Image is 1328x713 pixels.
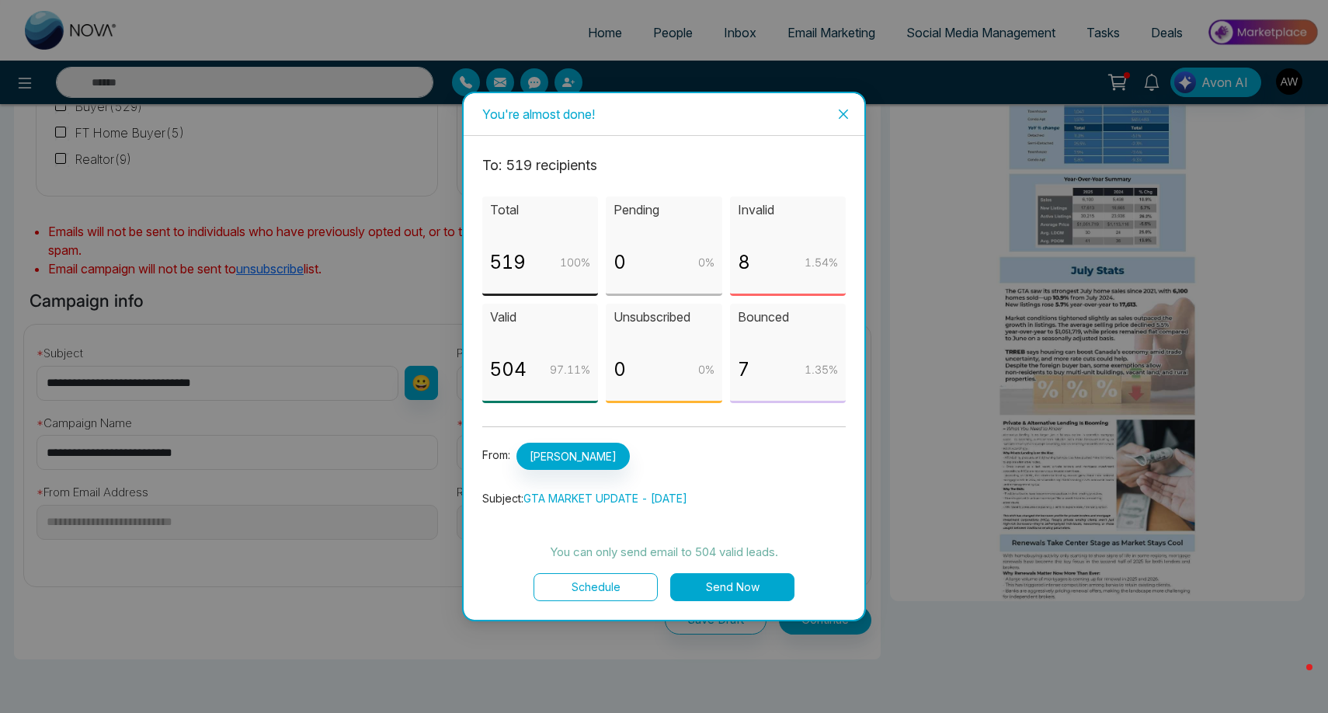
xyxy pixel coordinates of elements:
[614,308,714,327] p: Unsubscribed
[534,573,658,601] button: Schedule
[614,355,626,384] p: 0
[482,443,846,470] p: From:
[482,106,846,123] div: You're almost done!
[738,248,750,277] p: 8
[738,355,749,384] p: 7
[550,361,590,378] p: 97.11 %
[482,490,846,507] p: Subject:
[698,361,714,378] p: 0 %
[516,443,630,470] span: [PERSON_NAME]
[614,200,714,220] p: Pending
[738,200,838,220] p: Invalid
[738,308,838,327] p: Bounced
[837,108,850,120] span: close
[490,308,590,327] p: Valid
[482,155,846,176] p: To: 519 recipient s
[560,254,590,271] p: 100 %
[482,543,846,562] p: You can only send email to 504 valid leads.
[614,248,626,277] p: 0
[490,200,590,220] p: Total
[822,93,864,135] button: Close
[805,254,838,271] p: 1.54 %
[490,248,526,277] p: 519
[490,355,527,384] p: 504
[805,361,838,378] p: 1.35 %
[698,254,714,271] p: 0 %
[1275,660,1312,697] iframe: Intercom live chat
[523,492,687,505] span: GTA MARKET UPDATE - [DATE]
[670,573,794,601] button: Send Now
